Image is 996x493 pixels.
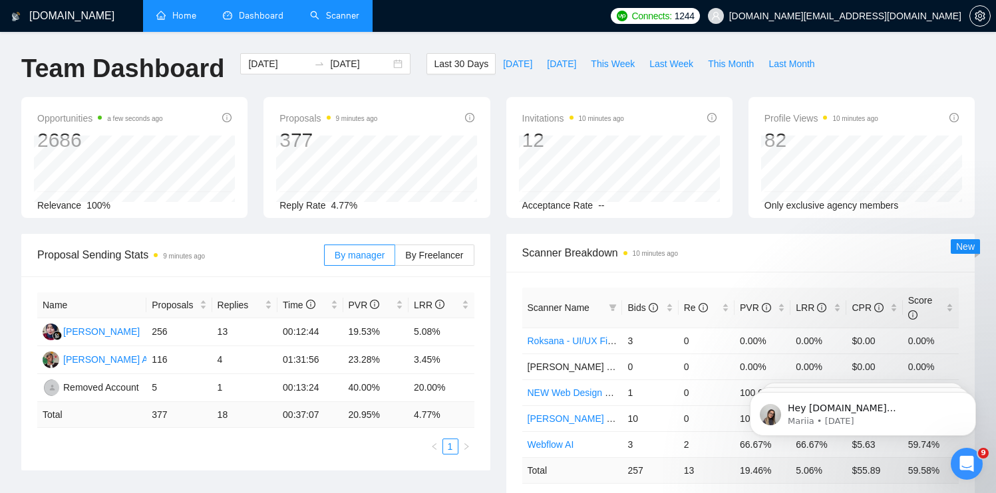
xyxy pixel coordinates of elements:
[735,457,790,483] td: 19.46 %
[53,331,62,340] img: gigradar-bm.png
[212,292,277,318] th: Replies
[622,353,678,379] td: 0
[903,328,959,353] td: 0.00%
[146,292,212,318] th: Proposals
[414,300,444,310] span: LRR
[310,10,359,21] a: searchScanner
[434,56,488,71] span: Last 30 Days
[740,302,771,313] span: PVR
[405,250,463,260] span: By Freelancer
[343,318,409,346] td: 19.53%
[409,318,474,346] td: 5.08%
[969,11,991,21] a: setting
[152,298,196,312] span: Proposals
[430,443,438,450] span: left
[679,405,735,431] td: 0
[277,346,343,374] td: 01:31:56
[768,56,814,71] span: Last Month
[528,336,631,346] a: Roksana - UI/UX Fintech
[790,353,846,379] td: 0.00%
[956,241,975,252] span: New
[465,113,474,122] span: info-circle
[764,110,878,126] span: Profile Views
[846,457,902,483] td: $ 55.89
[63,352,186,367] div: [PERSON_NAME] Azuatalam
[701,53,761,74] button: This Month
[528,439,574,450] a: Webflow AI
[617,11,627,21] img: upwork-logo.png
[37,128,163,153] div: 2686
[43,353,186,364] a: RA[PERSON_NAME] Azuatalam
[708,56,754,71] span: This Month
[43,326,140,336] a: RH[PERSON_NAME]
[540,53,583,74] button: [DATE]
[43,324,59,340] img: RH
[442,439,458,454] li: 1
[949,113,959,122] span: info-circle
[528,361,681,372] span: [PERSON_NAME] - UI/UX Education
[277,318,343,346] td: 00:12:44
[679,431,735,457] td: 2
[522,457,623,483] td: Total
[426,439,442,454] button: left
[622,457,678,483] td: 257
[63,324,140,339] div: [PERSON_NAME]
[606,298,619,318] span: filter
[579,115,624,122] time: 10 minutes ago
[970,11,990,21] span: setting
[426,53,496,74] button: Last 30 Days
[248,56,309,71] input: Start date
[330,56,391,71] input: End date
[633,250,678,257] time: 10 minutes ago
[699,303,708,312] span: info-circle
[598,200,604,211] span: --
[107,115,162,122] time: a few seconds ago
[764,128,878,153] div: 82
[306,300,315,309] span: info-circle
[279,128,377,153] div: 377
[622,379,678,405] td: 1
[522,110,624,126] span: Invitations
[212,318,277,346] td: 13
[343,402,409,428] td: 20.95 %
[277,402,343,428] td: 00:37:07
[609,304,617,312] span: filter
[846,353,902,379] td: $0.00
[852,302,883,313] span: CPR
[547,56,576,71] span: [DATE]
[349,300,380,310] span: PVR
[212,346,277,374] td: 4
[43,351,59,368] img: RA
[462,443,470,450] span: right
[314,58,325,69] span: to
[277,374,343,402] td: 00:13:24
[679,457,735,483] td: 13
[21,53,224,84] h1: Team Dashboard
[528,387,628,398] a: NEW Web Design SaaS
[675,9,695,23] span: 1244
[146,374,212,402] td: 5
[622,431,678,457] td: 3
[44,379,61,396] img: RA
[443,439,458,454] a: 1
[343,346,409,374] td: 23.28%
[903,353,959,379] td: 0.00%
[522,245,959,261] span: Scanner Breakdown
[37,292,146,318] th: Name
[707,113,717,122] span: info-circle
[86,200,110,211] span: 100%
[761,53,822,74] button: Last Month
[212,402,277,428] td: 18
[458,439,474,454] li: Next Page
[435,300,444,309] span: info-circle
[11,6,21,27] img: logo
[679,353,735,379] td: 0
[764,200,899,211] span: Only exclusive agency members
[370,300,379,309] span: info-circle
[503,56,532,71] span: [DATE]
[903,457,959,483] td: 59.58 %
[796,302,826,313] span: LRR
[409,346,474,374] td: 3.45%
